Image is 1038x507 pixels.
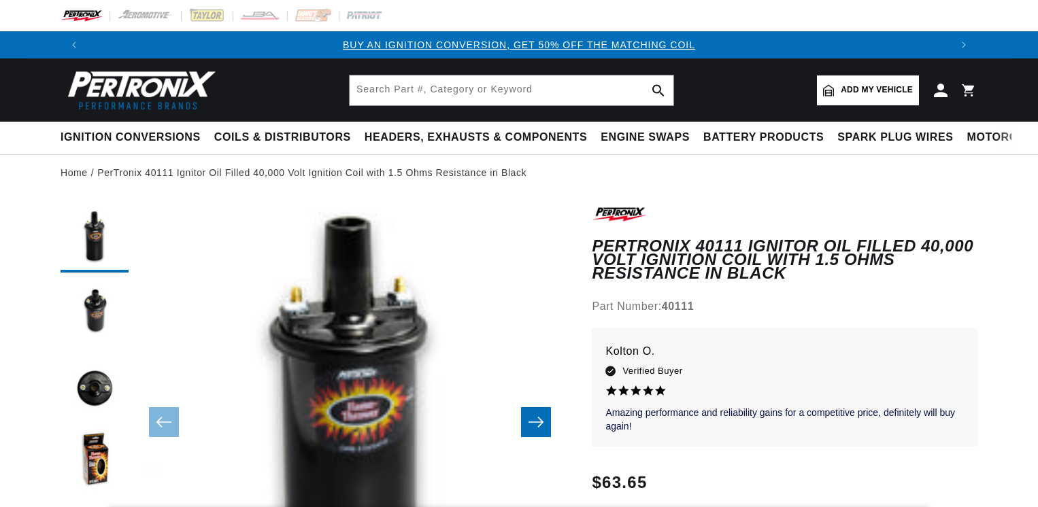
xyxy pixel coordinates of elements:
button: Translation missing: en.sections.announcements.previous_announcement [61,31,88,58]
button: Slide left [149,407,179,437]
summary: Headers, Exhausts & Components [358,122,594,154]
button: Translation missing: en.sections.announcements.next_announcement [950,31,977,58]
span: Coils & Distributors [214,130,351,145]
nav: breadcrumbs [61,165,977,180]
summary: Spark Plug Wires [831,122,960,154]
span: Verified Buyer [622,364,682,379]
slideshow-component: Translation missing: en.sections.announcements.announcement_bar [27,31,1011,58]
a: PerTronix 40111 Ignitor Oil Filled 40,000 Volt Ignition Coil with 1.5 Ohms Resistance in Black [97,165,526,180]
a: Home [61,165,88,180]
input: Search Part #, Category or Keyword [350,75,673,105]
div: Announcement [88,37,950,52]
h1: PerTronix 40111 Ignitor Oil Filled 40,000 Volt Ignition Coil with 1.5 Ohms Resistance in Black [592,239,977,281]
button: Load image 1 in gallery view [61,205,129,273]
span: Engine Swaps [601,130,690,145]
span: Headers, Exhausts & Components [365,130,587,145]
span: Battery Products [703,130,824,145]
summary: Coils & Distributors [207,122,358,154]
summary: Ignition Conversions [61,122,207,154]
button: Load image 2 in gallery view [61,279,129,347]
button: Load image 4 in gallery view [61,429,129,497]
a: Add my vehicle [817,75,919,105]
img: Pertronix [61,67,217,113]
a: BUY AN IGNITION CONVERSION, GET 50% OFF THE MATCHING COIL [343,39,695,50]
p: Kolton O. [605,342,964,361]
span: Ignition Conversions [61,130,201,145]
button: search button [643,75,673,105]
button: Slide right [521,407,551,437]
summary: Engine Swaps [594,122,697,154]
strong: 40111 [662,300,694,312]
div: 1 of 3 [88,37,950,52]
span: Spark Plug Wires [837,130,953,145]
span: $63.65 [592,470,647,495]
summary: Battery Products [697,122,831,154]
p: Amazing performance and reliability gains for a competitive price, definitely will buy again! [605,406,964,433]
span: Add my vehicle [841,84,913,97]
div: Part Number: [592,298,977,315]
button: Load image 3 in gallery view [61,354,129,422]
